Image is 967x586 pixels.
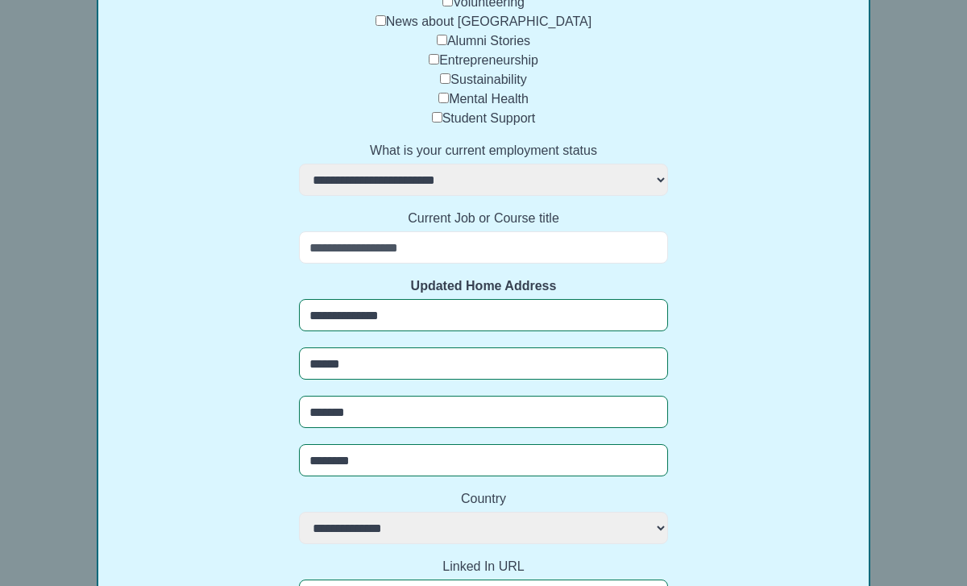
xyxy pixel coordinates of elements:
[449,92,529,106] label: Mental Health
[447,34,530,48] label: Alumni Stories
[442,111,536,125] label: Student Support
[386,15,591,28] label: News about [GEOGRAPHIC_DATA]
[299,489,668,509] label: Country
[299,141,668,160] label: What is your current employment status
[411,279,557,293] strong: Updated Home Address
[299,209,668,228] label: Current Job or Course title
[450,73,526,86] label: Sustainability
[439,53,538,67] label: Entrepreneurship
[299,557,668,576] label: Linked In URL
